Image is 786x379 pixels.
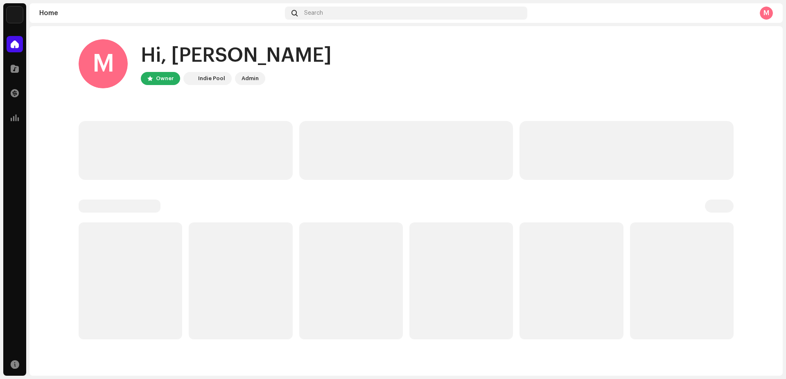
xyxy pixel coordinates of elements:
div: Indie Pool [198,74,225,83]
div: Home [39,10,282,16]
div: Owner [156,74,174,83]
div: M [760,7,773,20]
div: M [79,39,128,88]
div: Hi, [PERSON_NAME] [141,43,332,69]
img: 190830b2-3b53-4b0d-992c-d3620458de1d [7,7,23,23]
div: Admin [242,74,259,83]
img: 190830b2-3b53-4b0d-992c-d3620458de1d [185,74,195,83]
span: Search [304,10,323,16]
